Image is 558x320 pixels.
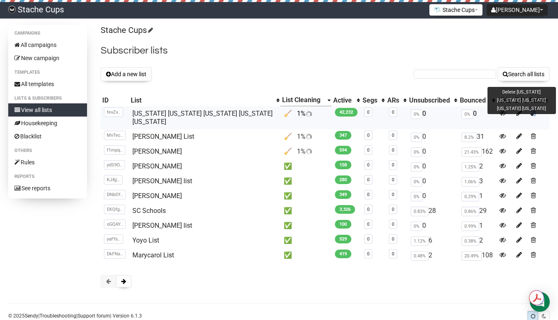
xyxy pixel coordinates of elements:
[411,147,422,157] span: 0%
[132,192,182,200] a: [PERSON_NAME]
[280,106,332,129] td: 🧹 1%
[458,129,496,144] td: 31
[102,96,127,105] div: ID
[8,6,16,13] img: 8653db3730727d876aa9d6134506b5c0
[104,220,126,229] span: oGQAY..
[487,4,548,16] button: [PERSON_NAME]
[367,251,370,257] a: 0
[306,133,312,140] img: loader.gif
[461,192,479,201] span: 0.29%
[407,129,458,144] td: 0
[367,222,370,227] a: 0
[392,192,394,197] a: 0
[407,233,458,248] td: 6
[8,130,87,143] a: Blacklist
[335,190,351,199] span: 349
[411,192,422,201] span: 0%
[8,68,87,77] li: Templates
[104,205,125,214] span: EKQfg..
[407,144,458,159] td: 0
[280,129,332,144] td: 🧹 1%
[411,207,429,216] span: 0.83%
[407,159,458,174] td: 0
[458,94,496,106] th: Bounced: No sort applied, activate to apply an ascending sort
[280,233,332,248] td: ✅
[461,110,473,119] span: 0%
[458,233,496,248] td: 2
[411,133,422,142] span: 0%
[335,131,351,140] span: 347
[132,177,192,185] a: [PERSON_NAME] list
[8,182,87,195] a: See reports
[104,131,126,140] span: MvTec..
[306,148,312,155] img: loader.gif
[132,133,194,140] a: [PERSON_NAME] List
[132,162,182,170] a: [PERSON_NAME]
[335,108,358,117] span: 42,232
[487,87,556,114] div: Delete [US_STATE] [US_STATE] [US_STATE] [US_STATE] [US_STATE]
[280,174,332,189] td: ✅
[8,103,87,117] a: View all lists
[363,96,377,105] div: Segs
[497,67,550,81] button: Search all lists
[387,96,399,105] div: ARs
[8,38,87,51] a: All campaigns
[429,4,483,16] button: Stache Cups
[129,94,280,106] th: List: No sort applied, activate to apply an ascending sort
[407,189,458,203] td: 0
[104,175,122,185] span: KJ4jj..
[104,145,125,155] span: f1mpq..
[367,162,370,168] a: 0
[461,222,479,231] span: 0.99%
[367,147,370,153] a: 0
[367,207,370,212] a: 0
[280,159,332,174] td: ✅
[411,251,429,261] span: 0.48%
[458,203,496,218] td: 29
[392,251,394,257] a: 0
[306,111,312,117] img: loader.gif
[335,175,351,184] span: 280
[458,144,496,159] td: 162
[332,94,361,106] th: Active: No sort applied, activate to apply an ascending sort
[458,189,496,203] td: 1
[78,313,110,319] a: Support forum
[392,222,394,227] a: 0
[392,162,394,168] a: 0
[101,43,550,58] h2: Subscriber lists
[461,133,477,142] span: 8.2%
[461,162,479,172] span: 1.25%
[411,177,422,187] span: 0%
[392,110,394,115] a: 0
[104,234,123,244] span: yaFfs..
[458,218,496,233] td: 1
[8,93,87,103] li: Lists & subscribers
[280,203,332,218] td: ✅
[280,94,332,106] th: List Cleaning: Descending sort applied, activate to remove the sort
[367,192,370,197] a: 0
[392,207,394,212] a: 0
[407,218,458,233] td: 0
[335,235,351,243] span: 529
[104,160,125,170] span: ydS9O..
[8,51,87,65] a: New campaign
[25,313,38,319] a: Sendy
[367,177,370,182] a: 0
[392,177,394,182] a: 0
[104,249,126,259] span: DkFNs..
[407,248,458,263] td: 2
[282,96,323,104] div: List Cleaning
[335,205,355,214] span: 3,326
[458,159,496,174] td: 2
[8,28,87,38] li: Campaigns
[40,313,76,319] a: Troubleshooting
[361,94,386,106] th: Segs: No sort applied, activate to apply an ascending sort
[335,161,351,169] span: 158
[280,189,332,203] td: ✅
[104,107,123,117] span: fevZv..
[411,110,422,119] span: 0%
[104,190,126,199] span: DNbOf..
[411,236,429,246] span: 1.12%
[132,207,166,215] a: SC Schools
[280,144,332,159] td: 🧹 1%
